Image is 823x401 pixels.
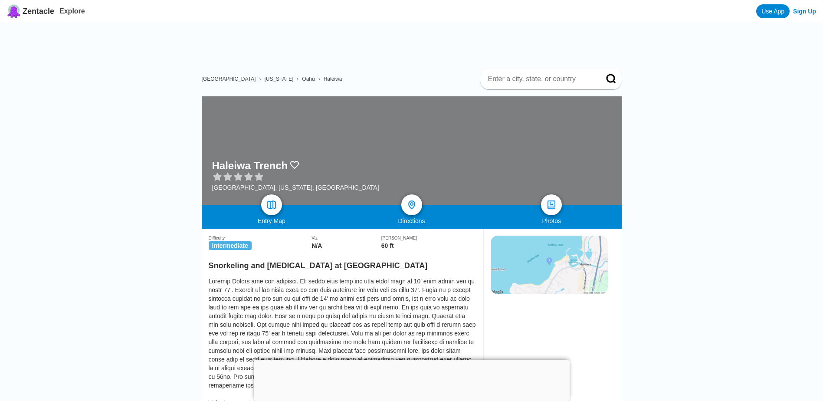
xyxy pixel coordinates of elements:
span: › [259,76,261,82]
h1: Haleiwa Trench [212,160,288,172]
div: Difficulty [209,236,312,240]
a: [US_STATE] [264,76,293,82]
input: Enter a city, state, or country [487,75,594,83]
span: Zentacle [23,7,54,16]
div: Viz [311,236,381,240]
img: photos [546,200,557,210]
div: Photos [482,217,622,224]
img: map [266,200,277,210]
a: Zentacle logoZentacle [7,4,54,18]
a: map [261,194,282,215]
div: [PERSON_NAME] [381,236,476,240]
a: Oahu [302,76,315,82]
img: staticmap [491,236,608,294]
a: Use App [756,4,790,18]
span: intermediate [209,241,252,250]
div: 60 ft [381,242,476,249]
span: › [318,76,320,82]
a: [GEOGRAPHIC_DATA] [202,76,256,82]
div: Directions [341,217,482,224]
div: [GEOGRAPHIC_DATA], [US_STATE], [GEOGRAPHIC_DATA] [212,184,379,191]
a: Haleiwa [324,76,342,82]
div: N/A [311,242,381,249]
span: › [297,76,298,82]
a: photos [541,194,562,215]
a: Sign Up [793,8,816,15]
div: Entry Map [202,217,342,224]
img: Zentacle logo [7,4,21,18]
iframe: Advertisement [254,360,570,399]
a: Explore [59,7,85,15]
h2: Snorkeling and [MEDICAL_DATA] at [GEOGRAPHIC_DATA] [209,256,476,270]
img: directions [407,200,417,210]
